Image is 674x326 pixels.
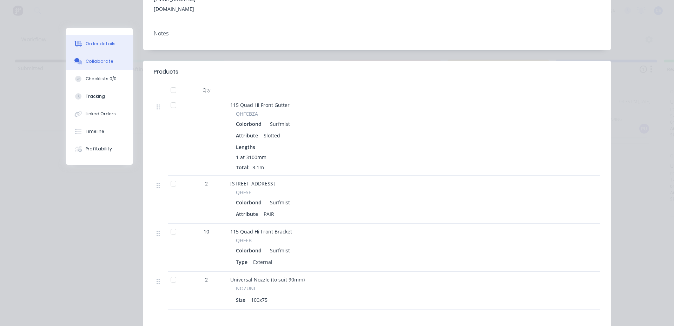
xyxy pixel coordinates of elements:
div: Tracking [86,93,105,100]
div: Colorbond [236,197,264,208]
span: 115 Quad Hi Front Bracket [230,228,292,235]
button: Tracking [66,88,133,105]
div: Checklists 0/0 [86,76,117,82]
span: NOZUNI [236,285,255,292]
span: 1 at 3100mm [236,154,266,161]
button: Timeline [66,123,133,140]
div: Colorbond [236,119,264,129]
div: Colorbond [236,245,264,256]
span: 2 [205,180,208,187]
div: Collaborate [86,58,113,64]
div: Qty [185,83,227,97]
span: Lengths [236,143,255,151]
span: 115 Quad Hi Front Gutter [230,102,290,108]
div: Type [236,257,250,267]
div: Notes [154,30,600,37]
button: Order details [66,35,133,53]
div: Attribute [236,209,261,219]
div: External [250,257,275,267]
span: 10 [204,228,209,235]
span: Total: [236,164,250,171]
div: Attribute [236,130,261,141]
div: Size [236,295,248,305]
span: 2 [205,276,208,283]
span: QHFSE [236,189,251,196]
span: [STREET_ADDRESS] [230,180,275,187]
div: PAIR [261,209,277,219]
div: Surfmist [267,119,290,129]
div: Profitability [86,146,112,152]
span: 3.1m [250,164,267,171]
div: Surfmist [267,197,290,208]
span: Universal Nozzle (to suit 90mm) [230,276,305,283]
span: QHFEB [236,237,252,244]
div: 100x75 [248,295,270,305]
span: QHFCBZA [236,110,258,117]
div: Timeline [86,128,104,135]
div: Surfmist [267,245,290,256]
div: Slotted [261,130,283,141]
div: Products [154,68,178,76]
button: Profitability [66,140,133,158]
div: Linked Orders [86,111,116,117]
div: Order details [86,41,115,47]
button: Linked Orders [66,105,133,123]
button: Checklists 0/0 [66,70,133,88]
button: Collaborate [66,53,133,70]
